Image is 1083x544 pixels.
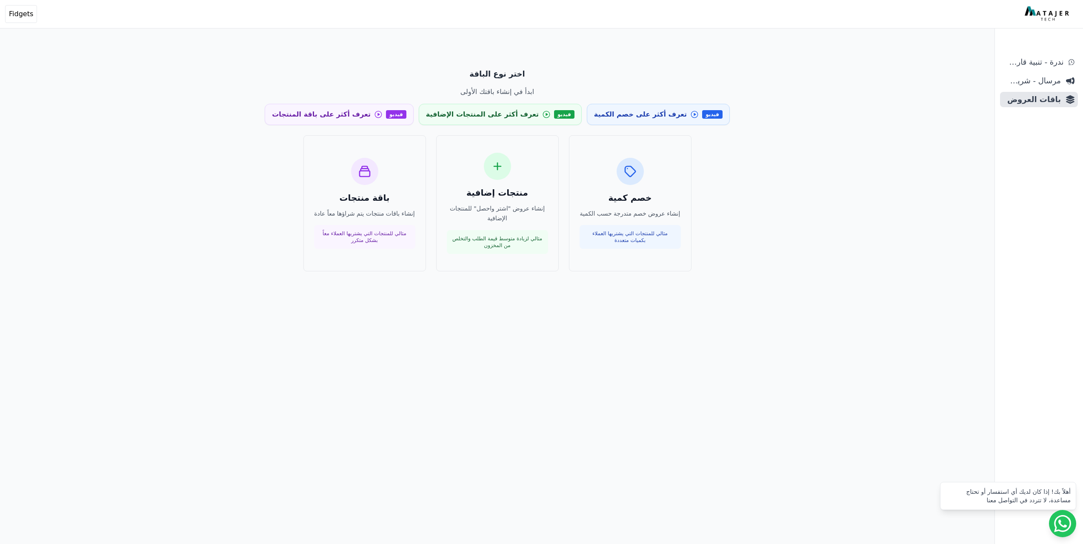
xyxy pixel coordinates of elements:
[314,209,415,219] p: إنشاء باقات منتجات يتم شراؤها معاً عادة
[554,110,574,119] span: فيديو
[215,68,780,80] p: اختر نوع الباقة
[426,109,539,120] span: تعرف أكثر على المنتجات الإضافية
[215,87,780,97] p: ابدأ في إنشاء باقتك الأولى
[9,9,33,19] span: Fidgets
[419,104,582,125] a: فيديو تعرف أكثر على المنتجات الإضافية
[946,487,1071,504] div: أهلاً بك! إذا كان لديك أي استفسار أو تحتاج مساعدة، لا تتردد في التواصل معنا
[1003,75,1061,87] span: مرسال - شريط دعاية
[319,230,410,244] p: مثالي للمنتجات التي يشتريها العملاء معاً بشكل متكرر
[265,104,414,125] a: فيديو تعرف أكثر على باقة المنتجات
[447,204,548,223] p: إنشاء عروض "اشتر واحصل" للمنتجات الإضافية
[585,230,676,244] p: مثالي للمنتجات التي يشتريها العملاء بكميات متعددة
[314,192,415,204] h3: باقة منتجات
[452,235,543,249] p: مثالي لزيادة متوسط قيمة الطلب والتخلص من المخزون
[594,109,687,120] span: تعرف أكثر على خصم الكمية
[386,110,406,119] span: فيديو
[1025,6,1071,22] img: MatajerTech Logo
[447,187,548,199] h3: منتجات إضافية
[580,209,681,219] p: إنشاء عروض خصم متدرجة حسب الكمية
[1003,56,1063,68] span: ندرة - تنبية قارب علي النفاذ
[5,5,37,23] button: Fidgets
[702,110,723,119] span: فيديو
[580,192,681,204] h3: خصم كمية
[1003,94,1061,105] span: باقات العروض
[587,104,730,125] a: فيديو تعرف أكثر على خصم الكمية
[272,109,371,120] span: تعرف أكثر على باقة المنتجات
